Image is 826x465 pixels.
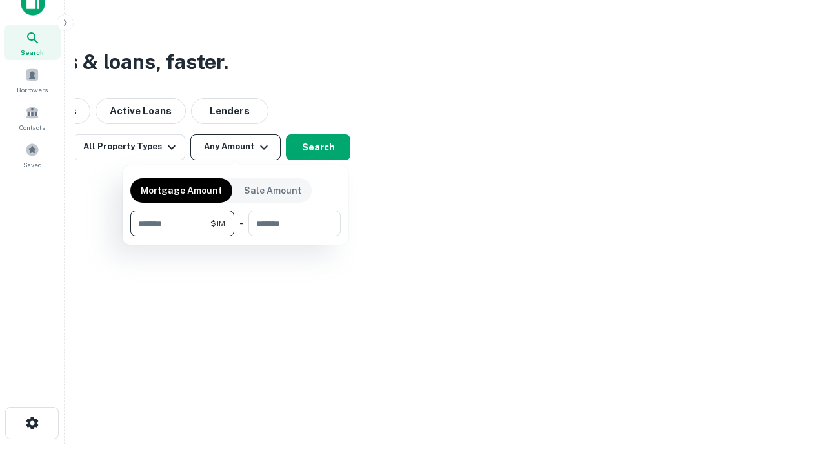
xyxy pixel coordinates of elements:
[761,362,826,424] iframe: Chat Widget
[239,211,243,236] div: -
[210,218,225,229] span: $1M
[244,183,301,198] p: Sale Amount
[141,183,222,198] p: Mortgage Amount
